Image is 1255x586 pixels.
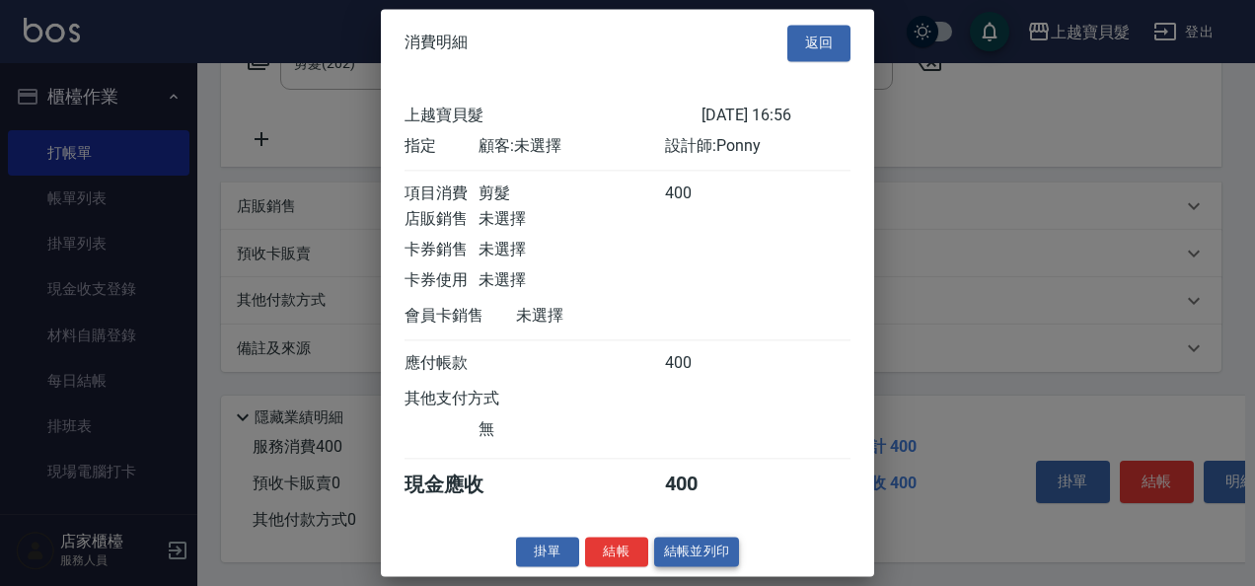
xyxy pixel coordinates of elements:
div: 應付帳款 [405,353,479,374]
div: 剪髮 [479,183,664,204]
div: [DATE] 16:56 [701,106,850,126]
div: 項目消費 [405,183,479,204]
div: 400 [665,472,739,498]
span: 消費明細 [405,34,468,53]
button: 返回 [787,25,850,61]
button: 結帳 [585,537,648,567]
div: 卡券銷售 [405,240,479,260]
div: 其他支付方式 [405,389,554,409]
div: 未選擇 [479,240,664,260]
div: 上越寶貝髮 [405,106,701,126]
div: 未選擇 [479,209,664,230]
button: 掛單 [516,537,579,567]
div: 設計師: Ponny [665,136,850,157]
div: 現金應收 [405,472,516,498]
div: 400 [665,183,739,204]
div: 400 [665,353,739,374]
button: 結帳並列印 [654,537,740,567]
div: 店販銷售 [405,209,479,230]
div: 卡券使用 [405,270,479,291]
div: 會員卡銷售 [405,306,516,327]
div: 指定 [405,136,479,157]
div: 顧客: 未選擇 [479,136,664,157]
div: 未選擇 [516,306,701,327]
div: 未選擇 [479,270,664,291]
div: 無 [479,419,664,440]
